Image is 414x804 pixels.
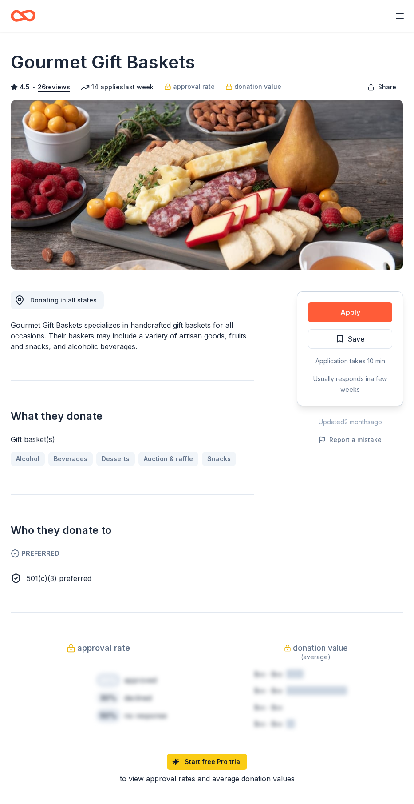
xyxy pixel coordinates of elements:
[173,81,215,92] span: approval rate
[32,84,35,91] span: •
[308,329,392,349] button: Save
[167,754,247,770] a: Start free Pro trial
[225,81,281,92] a: donation value
[11,50,195,75] h1: Gourmet Gift Baskets
[308,302,392,322] button: Apply
[27,574,91,583] span: 501(c)(3) preferred
[297,417,403,427] div: Updated 2 months ago
[77,641,130,655] span: approval rate
[254,687,283,694] tspan: $xx - $xx
[254,704,283,711] tspan: $xx - $xx
[164,81,215,92] a: approval rate
[11,773,403,784] div: to view approval rates and average donation values
[124,710,167,721] div: no response
[81,82,154,92] div: 14 applies last week
[96,673,121,687] div: 20 %
[11,434,254,445] div: Gift basket(s)
[254,720,283,728] tspan: $xx - $xx
[11,409,254,423] h2: What they donate
[348,333,365,345] span: Save
[96,691,121,705] div: 30 %
[308,374,392,395] div: Usually responds in a few weeks
[11,320,254,352] div: Gourmet Gift Baskets specializes in handcrafted gift baskets for all occasions. Their baskets may...
[319,434,382,445] button: Report a mistake
[20,82,30,92] span: 4.5
[293,641,348,655] span: donation value
[124,693,152,703] div: declined
[96,708,121,723] div: 50 %
[124,675,157,685] div: approved
[30,296,97,304] span: Donating in all states
[38,82,70,92] button: 26reviews
[254,670,283,678] tspan: $xx - $xx
[11,100,403,270] img: Image for Gourmet Gift Baskets
[11,523,254,537] h2: Who they donate to
[360,78,403,96] button: Share
[11,548,254,559] span: Preferred
[378,82,396,92] span: Share
[308,356,392,366] div: Application takes 10 min
[11,5,35,26] a: Home
[234,81,281,92] span: donation value
[229,652,404,662] div: (average)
